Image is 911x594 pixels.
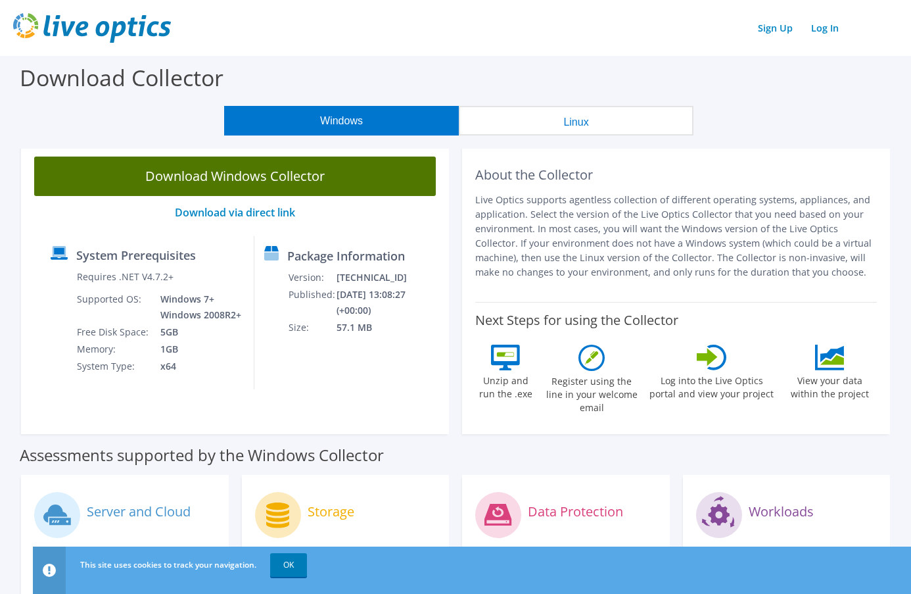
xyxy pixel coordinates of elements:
h2: About the Collector [475,167,877,183]
label: Requires .NET V4.7.2+ [77,270,174,284]
td: Windows 7+ Windows 2008R2+ [151,291,244,324]
td: 5GB [151,324,244,341]
img: live_optics_svg.svg [13,13,171,43]
a: Download via direct link [175,205,295,220]
td: Size: [288,319,336,336]
td: Memory: [76,341,151,358]
label: Package Information [287,249,405,262]
td: Supported OS: [76,291,151,324]
label: Server and Cloud [87,505,191,518]
a: Sign Up [751,18,799,37]
td: 57.1 MB [336,319,443,336]
a: OK [270,553,307,577]
td: [TECHNICAL_ID] [336,269,443,286]
button: Linux [459,106,693,136]
td: Version: [288,269,336,286]
label: Next Steps for using the Collector [475,312,678,328]
label: Unzip and run the .exe [475,370,536,401]
td: [DATE] 13:08:27 (+00:00) [336,286,443,319]
td: Published: [288,286,336,319]
p: Live Optics supports agentless collection of different operating systems, appliances, and applica... [475,193,877,280]
td: x64 [151,358,244,375]
label: Data Protection [528,505,623,518]
td: System Type: [76,358,151,375]
label: System Prerequisites [76,249,196,262]
td: Free Disk Space: [76,324,151,341]
label: Log into the Live Optics portal and view your project [647,370,776,401]
label: View your data within the project [782,370,877,401]
label: Assessments supported by the Windows Collector [20,449,384,462]
td: 1GB [151,341,244,358]
label: Storage [308,505,354,518]
span: This site uses cookies to track your navigation. [80,559,256,570]
label: Workloads [749,505,814,518]
label: Download Collector [20,62,223,93]
label: Register using the line in your welcome email [542,371,641,414]
a: Download Windows Collector [34,157,436,196]
a: Log In [805,18,845,37]
button: Windows [224,106,459,136]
